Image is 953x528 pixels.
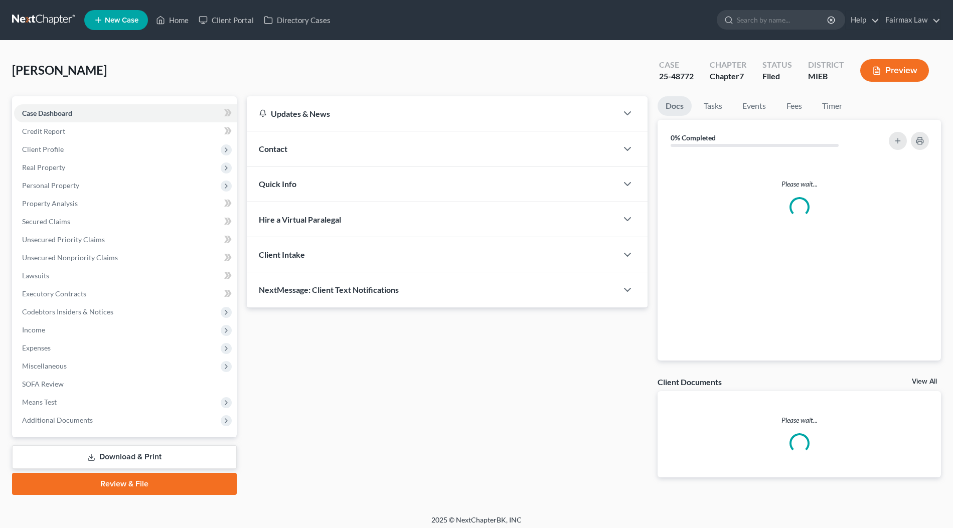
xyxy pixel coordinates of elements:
[151,11,194,29] a: Home
[14,249,237,267] a: Unsecured Nonpriority Claims
[762,71,792,82] div: Filed
[259,285,399,294] span: NextMessage: Client Text Notifications
[12,445,237,469] a: Download & Print
[14,231,237,249] a: Unsecured Priority Claims
[22,235,105,244] span: Unsecured Priority Claims
[22,145,64,153] span: Client Profile
[734,96,774,116] a: Events
[259,250,305,259] span: Client Intake
[814,96,850,116] a: Timer
[659,71,694,82] div: 25-48772
[710,59,746,71] div: Chapter
[259,179,296,189] span: Quick Info
[710,71,746,82] div: Chapter
[22,163,65,171] span: Real Property
[912,378,937,385] a: View All
[22,380,64,388] span: SOFA Review
[22,307,113,316] span: Codebtors Insiders & Notices
[808,71,844,82] div: MIEB
[666,179,933,189] p: Please wait...
[762,59,792,71] div: Status
[659,59,694,71] div: Case
[22,109,72,117] span: Case Dashboard
[737,11,829,29] input: Search by name...
[14,285,237,303] a: Executory Contracts
[658,377,722,387] div: Client Documents
[14,375,237,393] a: SOFA Review
[22,253,118,262] span: Unsecured Nonpriority Claims
[846,11,879,29] a: Help
[739,71,744,81] span: 7
[194,11,259,29] a: Client Portal
[105,17,138,24] span: New Case
[22,199,78,208] span: Property Analysis
[14,267,237,285] a: Lawsuits
[880,11,940,29] a: Fairmax Law
[22,362,67,370] span: Miscellaneous
[22,416,93,424] span: Additional Documents
[259,215,341,224] span: Hire a Virtual Paralegal
[22,217,70,226] span: Secured Claims
[860,59,929,82] button: Preview
[778,96,810,116] a: Fees
[12,63,107,77] span: [PERSON_NAME]
[12,473,237,495] a: Review & File
[658,96,692,116] a: Docs
[14,104,237,122] a: Case Dashboard
[22,398,57,406] span: Means Test
[658,415,941,425] p: Please wait...
[259,108,605,119] div: Updates & News
[14,195,237,213] a: Property Analysis
[808,59,844,71] div: District
[259,144,287,153] span: Contact
[22,343,51,352] span: Expenses
[22,271,49,280] span: Lawsuits
[696,96,730,116] a: Tasks
[22,181,79,190] span: Personal Property
[22,325,45,334] span: Income
[14,122,237,140] a: Credit Report
[14,213,237,231] a: Secured Claims
[259,11,336,29] a: Directory Cases
[671,133,716,142] strong: 0% Completed
[22,127,65,135] span: Credit Report
[22,289,86,298] span: Executory Contracts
